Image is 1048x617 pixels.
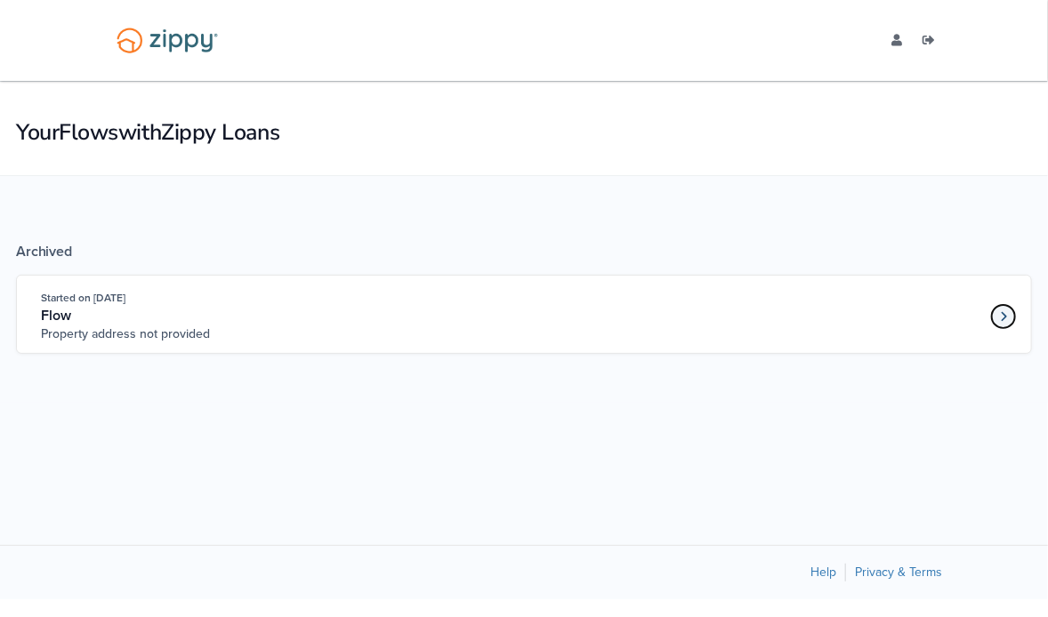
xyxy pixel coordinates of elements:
[810,565,836,580] a: Help
[41,307,71,325] span: Flow
[990,303,1017,330] a: Loan number 4259455
[106,20,229,61] img: Logo
[41,325,312,343] span: Property address not provided
[16,275,1032,354] a: Open loan 4259455
[41,292,125,304] span: Started on [DATE]
[923,34,942,52] a: Log out
[891,34,909,52] a: edit profile
[16,243,1032,260] div: Archived
[16,117,1032,148] h1: Your Flows with Zippy Loans
[855,565,942,580] a: Privacy & Terms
